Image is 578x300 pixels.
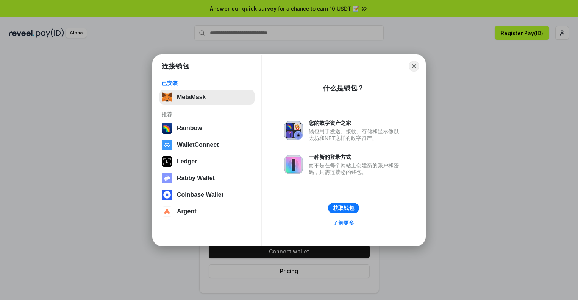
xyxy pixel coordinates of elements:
button: Argent [159,204,255,219]
div: 而不是在每个网站上创建新的账户和密码，只需连接您的钱包。 [309,162,403,176]
img: svg+xml,%3Csvg%20xmlns%3D%22http%3A%2F%2Fwww.w3.org%2F2000%2Fsvg%22%20width%3D%2228%22%20height%3... [162,156,172,167]
button: Close [409,61,419,72]
h1: 连接钱包 [162,62,189,71]
div: Rainbow [177,125,202,132]
div: Rabby Wallet [177,175,215,182]
div: 已安装 [162,80,252,87]
div: 什么是钱包？ [323,84,364,93]
div: 获取钱包 [333,205,354,211]
img: svg+xml,%3Csvg%20width%3D%2228%22%20height%3D%2228%22%20viewBox%3D%220%200%2028%2028%22%20fill%3D... [162,140,172,150]
div: WalletConnect [177,141,219,148]
button: Ledger [159,154,255,169]
img: svg+xml,%3Csvg%20xmlns%3D%22http%3A%2F%2Fwww.w3.org%2F2000%2Fsvg%22%20fill%3D%22none%22%20viewBox... [284,155,303,174]
div: 推荐 [162,111,252,118]
div: 一种新的登录方式 [309,154,403,160]
button: WalletConnect [159,137,255,152]
button: Rabby Wallet [159,171,255,186]
button: MetaMask [159,90,255,105]
img: svg+xml,%3Csvg%20xmlns%3D%22http%3A%2F%2Fwww.w3.org%2F2000%2Fsvg%22%20fill%3D%22none%22%20viewBox... [284,121,303,140]
button: Rainbow [159,121,255,136]
div: Coinbase Wallet [177,191,223,198]
img: svg+xml,%3Csvg%20xmlns%3D%22http%3A%2F%2Fwww.w3.org%2F2000%2Fsvg%22%20fill%3D%22none%22%20viewBox... [162,173,172,183]
img: svg+xml,%3Csvg%20width%3D%2228%22%20height%3D%2228%22%20viewBox%3D%220%200%2028%2028%22%20fill%3D... [162,190,172,200]
div: 了解更多 [333,219,354,226]
div: 您的数字资产之家 [309,120,403,126]
a: 了解更多 [328,218,359,228]
img: svg+xml,%3Csvg%20width%3D%2228%22%20height%3D%2228%22%20viewBox%3D%220%200%2028%2028%22%20fill%3D... [162,206,172,217]
div: 钱包用于发送、接收、存储和显示像以太坊和NFT这样的数字资产。 [309,128,403,141]
button: Coinbase Wallet [159,187,255,202]
button: 获取钱包 [328,203,359,213]
img: svg+xml,%3Csvg%20width%3D%22120%22%20height%3D%22120%22%20viewBox%3D%220%200%20120%20120%22%20fil... [162,123,172,134]
img: svg+xml,%3Csvg%20fill%3D%22none%22%20height%3D%2233%22%20viewBox%3D%220%200%2035%2033%22%20width%... [162,92,172,103]
div: Ledger [177,158,197,165]
div: MetaMask [177,94,206,101]
div: Argent [177,208,197,215]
